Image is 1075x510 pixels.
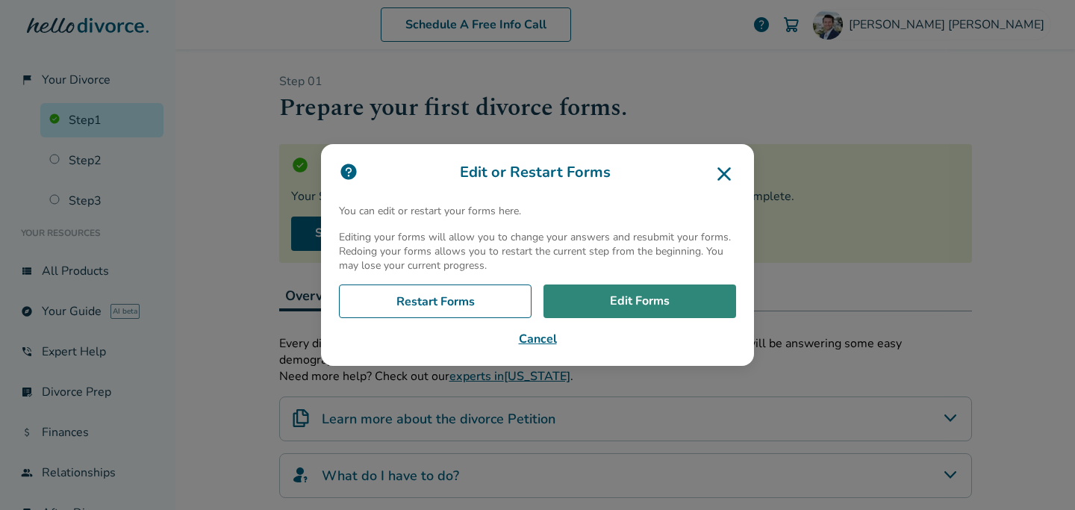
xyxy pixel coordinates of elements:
a: Restart Forms [339,284,532,319]
p: Editing your forms will allow you to change your answers and resubmit your forms. Redoing your fo... [339,230,736,273]
p: You can edit or restart your forms here. [339,204,736,218]
img: icon [339,162,358,181]
a: Edit Forms [543,284,736,319]
button: Cancel [339,330,736,348]
iframe: Chat Widget [741,24,1075,510]
h3: Edit or Restart Forms [339,162,736,186]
